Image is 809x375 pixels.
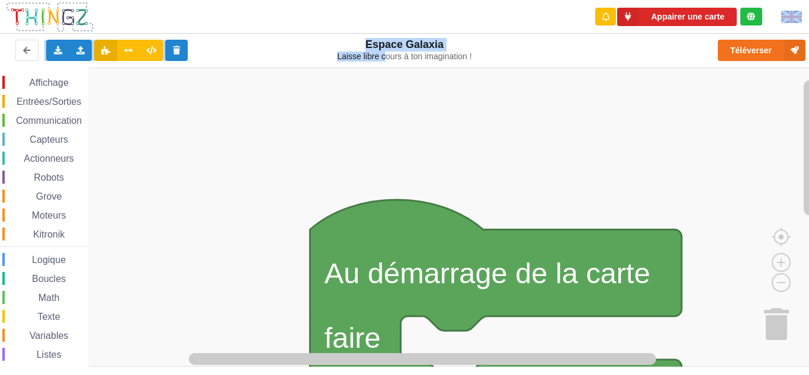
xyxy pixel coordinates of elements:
[30,255,68,265] span: Logique
[37,293,62,303] span: Math
[781,11,802,23] img: gb.png
[28,331,70,341] span: Variables
[35,350,63,360] span: Listes
[718,40,805,61] button: Téléverser
[5,1,94,33] img: thingz_logo.png
[325,322,381,354] text: faire
[36,312,62,322] span: Texte
[27,78,70,88] span: Affichage
[15,97,83,107] span: Entrées/Sorties
[325,257,650,289] text: Au démarrage de la carte
[31,229,66,239] span: Kitronik
[617,8,737,26] button: Appairer une carte
[336,38,473,62] div: Espace Galaxia
[28,134,70,145] span: Capteurs
[22,153,76,164] span: Actionneurs
[336,52,473,62] div: Laisse libre cours à ton imagination !
[30,274,68,284] span: Boucles
[34,191,64,201] span: Grove
[740,8,762,25] div: Tu es connecté au serveur de création de Thingz
[32,172,66,182] span: Robots
[14,116,84,126] span: Communication
[30,210,68,220] span: Moteurs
